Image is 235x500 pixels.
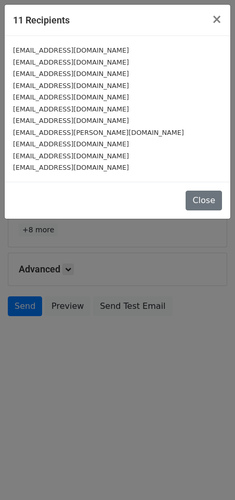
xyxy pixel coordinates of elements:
[183,450,235,500] iframe: Chat Widget
[13,105,129,113] small: [EMAIL_ADDRESS][DOMAIN_NAME]
[13,117,129,124] small: [EMAIL_ADDRESS][DOMAIN_NAME]
[13,129,184,136] small: [EMAIL_ADDRESS][PERSON_NAME][DOMAIN_NAME]
[186,191,222,210] button: Close
[13,70,129,78] small: [EMAIL_ADDRESS][DOMAIN_NAME]
[13,58,129,66] small: [EMAIL_ADDRESS][DOMAIN_NAME]
[203,5,230,34] button: Close
[13,140,129,148] small: [EMAIL_ADDRESS][DOMAIN_NAME]
[212,12,222,27] span: ×
[13,152,129,160] small: [EMAIL_ADDRESS][DOMAIN_NAME]
[13,82,129,90] small: [EMAIL_ADDRESS][DOMAIN_NAME]
[13,46,129,54] small: [EMAIL_ADDRESS][DOMAIN_NAME]
[13,93,129,101] small: [EMAIL_ADDRESS][DOMAIN_NAME]
[13,13,70,27] h5: 11 Recipients
[13,164,129,171] small: [EMAIL_ADDRESS][DOMAIN_NAME]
